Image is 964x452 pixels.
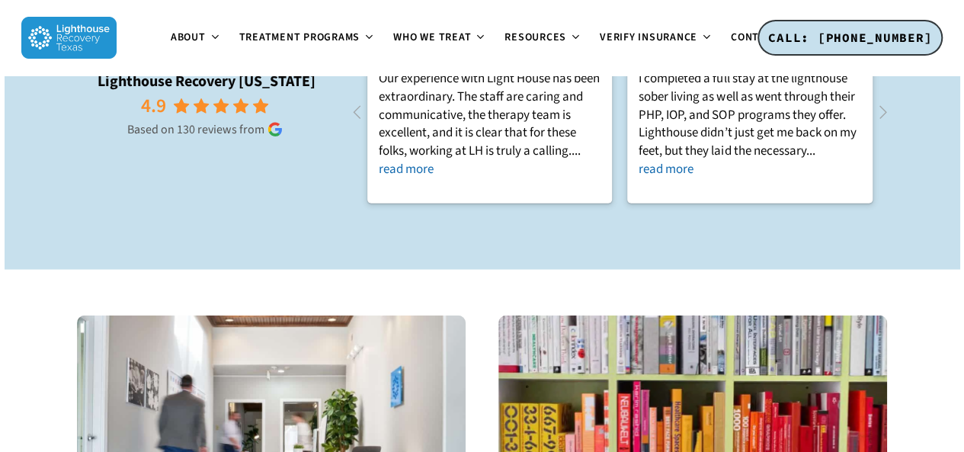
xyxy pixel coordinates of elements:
span: About [171,30,206,45]
rp-readmore: read more [639,161,861,179]
rp-name: Lighthouse Recovery [US_STATE] [69,71,344,92]
rp-s: ... [805,142,815,160]
span: Verify Insurance [600,30,697,45]
img: Lighthouse Recovery Texas [21,17,117,59]
span: Treatment Programs [239,30,360,45]
a: Verify Insurance [591,32,722,44]
rp-review-text: Our experience with Light House has been extraordinary. The staff are caring and communicative, t... [379,70,601,192]
rp-based: Based on 130 reviews from [69,121,344,138]
rp-rating: 4.9 [140,92,165,120]
span: Contact [731,30,778,45]
rp-s: ... [572,142,581,160]
span: CALL: [PHONE_NUMBER] [768,30,932,45]
a: Treatment Programs [230,32,385,44]
rp-review-text: I completed a full stay at the lighthouse sober living as well as went through their PHP, IOP, an... [639,70,861,192]
span: Resources [504,30,566,45]
a: About [162,32,230,44]
rp-readmore: read more [379,161,601,179]
a: Contact [722,32,802,44]
span: Who We Treat [393,30,471,45]
a: Resources [495,32,591,44]
a: CALL: [PHONE_NUMBER] [757,20,943,56]
a: Who We Treat [384,32,495,44]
